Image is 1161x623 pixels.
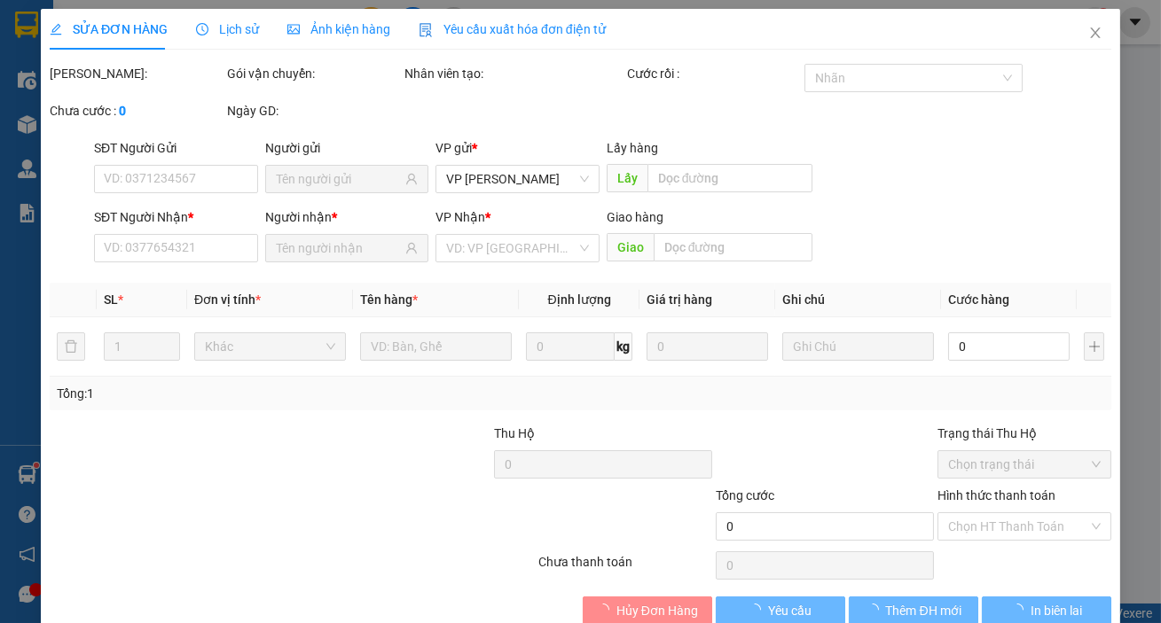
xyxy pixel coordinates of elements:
[1011,604,1031,616] span: loading
[647,164,813,192] input: Dọc đường
[607,164,647,192] span: Lấy
[119,104,126,118] b: 0
[275,238,402,258] input: Tên người nhận
[419,22,606,36] span: Yêu cầu xuất hóa đơn điện tử
[1031,601,1082,620] span: In biên lai
[419,23,433,37] img: icon
[948,451,1101,478] span: Chọn trạng thái
[264,138,428,158] div: Người gửi
[404,64,623,83] div: Nhân viên tạo:
[50,64,224,83] div: [PERSON_NAME]:
[227,101,401,121] div: Ngày GD:
[287,22,390,36] span: Ảnh kiện hàng
[155,104,318,141] div: Nhận: VP [GEOGRAPHIC_DATA]
[275,169,402,189] input: Tên người gửi
[196,22,259,36] span: Lịch sử
[1084,332,1104,361] button: plus
[446,166,589,192] span: VP Phan Thiết
[57,384,450,403] div: Tổng: 1
[885,601,961,620] span: Thêm ĐH mới
[768,601,812,620] span: Yêu cầu
[287,23,300,35] span: picture
[547,292,610,307] span: Định lượng
[94,207,258,227] div: SĐT Người Nhận
[937,424,1111,443] div: Trạng thái Thu Hộ
[782,332,934,361] input: Ghi Chú
[749,604,768,616] span: loading
[866,604,885,616] span: loading
[57,332,85,361] button: delete
[205,333,335,360] span: Khác
[100,74,232,94] text: PTT2510150051
[493,426,534,440] span: Thu Hộ
[775,283,941,317] th: Ghi chú
[627,64,801,83] div: Cước rồi :
[227,64,401,83] div: Gói vận chuyển:
[615,332,632,361] span: kg
[196,23,208,35] span: clock-circle
[536,552,713,583] div: Chưa thanh toán
[607,141,658,155] span: Lấy hàng
[647,292,712,307] span: Giá trị hàng
[94,138,258,158] div: SĐT Người Gửi
[607,233,654,261] span: Giao
[405,242,418,254] span: user
[435,210,485,224] span: VP Nhận
[435,138,600,158] div: VP gửi
[937,488,1055,502] label: Hình thức thanh toán
[1088,26,1102,40] span: close
[405,173,418,185] span: user
[1071,9,1120,58] button: Close
[360,332,512,361] input: VD: Bàn, Ghế
[104,292,118,307] span: SL
[194,292,261,307] span: Đơn vị tính
[50,23,62,35] span: edit
[360,292,418,307] span: Tên hàng
[607,210,663,224] span: Giao hàng
[654,233,813,261] input: Dọc đường
[597,604,616,616] span: loading
[716,488,774,502] span: Tổng cước
[948,292,1009,307] span: Cước hàng
[264,207,428,227] div: Người nhận
[616,601,698,620] span: Hủy Đơn Hàng
[50,101,224,121] div: Chưa cước :
[13,104,146,141] div: Gửi: VP [PERSON_NAME]
[647,332,768,361] input: 0
[50,22,168,36] span: SỬA ĐƠN HÀNG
